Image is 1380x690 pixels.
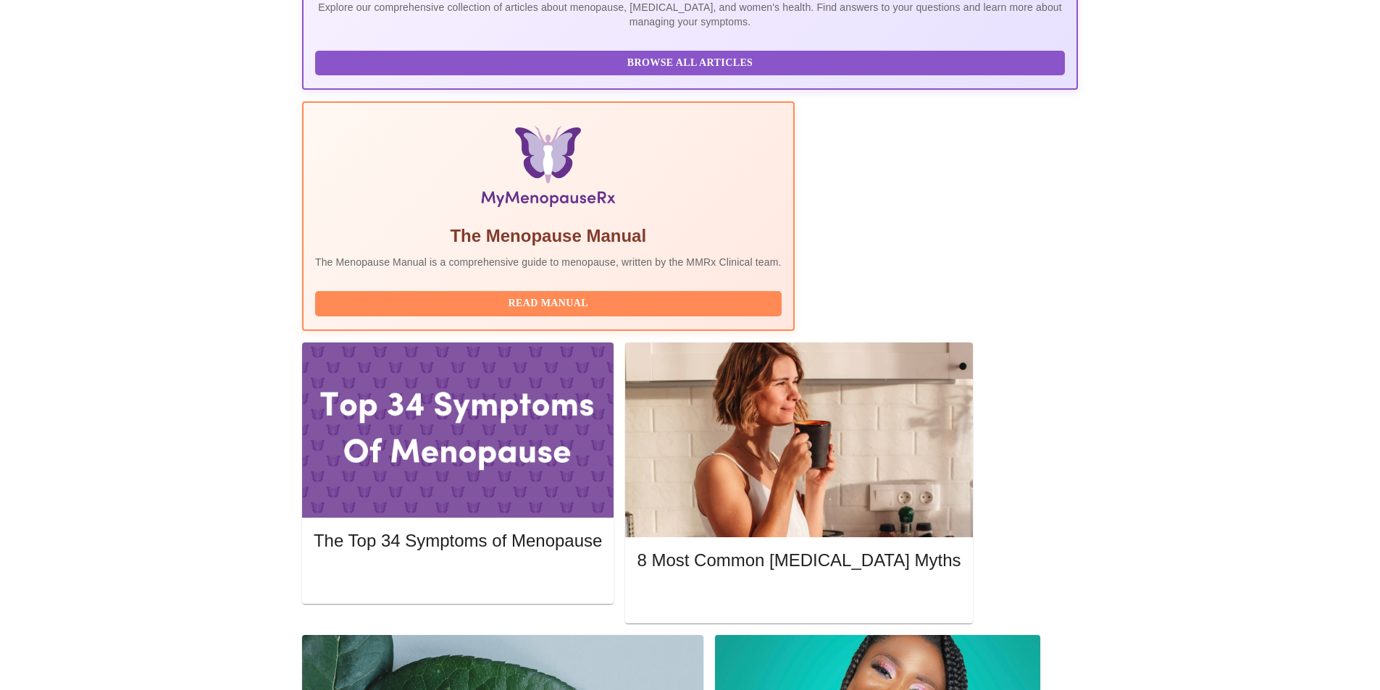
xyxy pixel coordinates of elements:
[330,54,1050,72] span: Browse All Articles
[330,295,767,313] span: Read Manual
[315,56,1069,68] a: Browse All Articles
[315,255,782,269] p: The Menopause Manual is a comprehensive guide to menopause, written by the MMRx Clinical team.
[314,571,606,583] a: Read More
[315,291,782,316] button: Read Manual
[637,586,961,611] button: Read More
[314,565,602,591] button: Read More
[314,529,602,552] h5: The Top 34 Symptoms of Menopause
[315,296,785,308] a: Read Manual
[315,224,782,248] h5: The Menopause Manual
[651,589,946,607] span: Read More
[637,549,961,572] h5: 8 Most Common [MEDICAL_DATA] Myths
[389,126,707,213] img: Menopause Manual
[637,591,964,603] a: Read More
[315,51,1065,76] button: Browse All Articles
[328,569,587,587] span: Read More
